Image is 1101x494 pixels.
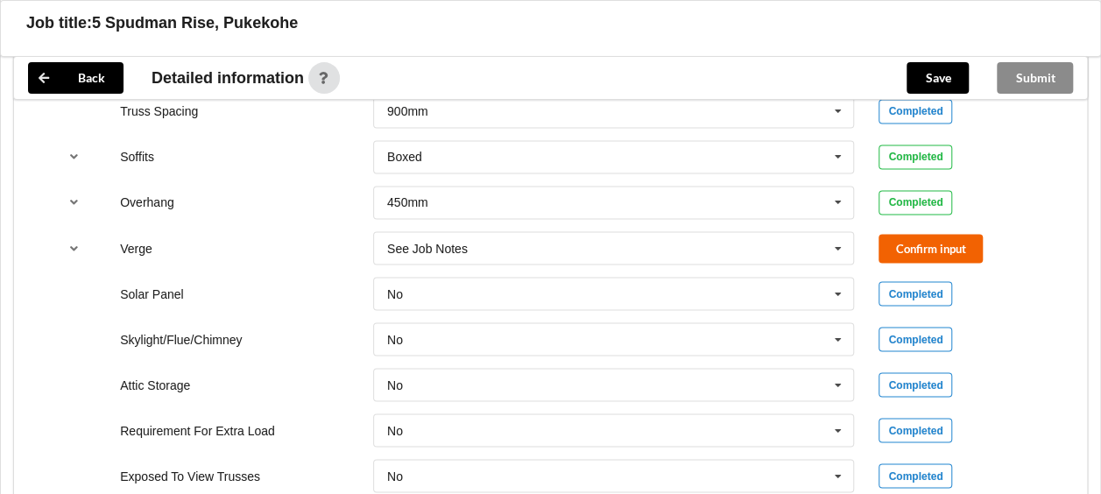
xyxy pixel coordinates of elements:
label: Truss Spacing [120,104,198,118]
button: reference-toggle [57,232,91,264]
div: 450mm [387,196,428,208]
div: Completed [879,190,952,215]
div: No [387,287,403,300]
label: Solar Panel [120,286,183,300]
h3: 5 Spudman Rise, Pukekohe [92,13,298,33]
div: Completed [879,327,952,351]
label: Verge [120,241,152,255]
button: Confirm input [879,234,983,263]
label: Exposed To View Trusses [120,469,260,483]
button: Back [28,62,124,94]
h3: Job title: [26,13,92,33]
div: No [387,469,403,482]
div: No [387,333,403,345]
div: No [387,378,403,391]
div: Completed [879,418,952,442]
div: Completed [879,463,952,488]
div: See Job Notes [387,242,468,254]
div: 900mm [387,105,428,117]
button: reference-toggle [57,187,91,218]
label: Attic Storage [120,378,190,392]
button: Save [907,62,969,94]
div: Completed [879,145,952,169]
label: Soffits [120,150,154,164]
label: Overhang [120,195,173,209]
div: Completed [879,99,952,123]
div: No [387,424,403,436]
label: Skylight/Flue/Chimney [120,332,242,346]
span: Detailed information [152,70,304,86]
div: Completed [879,281,952,306]
button: reference-toggle [57,141,91,173]
label: Requirement For Extra Load [120,423,275,437]
div: Completed [879,372,952,397]
div: Boxed [387,151,422,163]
